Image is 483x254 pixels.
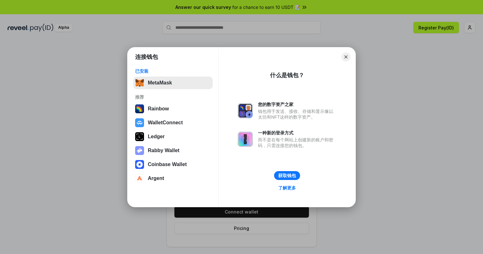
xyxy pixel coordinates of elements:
img: svg+xml,%3Csvg%20xmlns%3D%22http%3A%2F%2Fwww.w3.org%2F2000%2Fsvg%22%20fill%3D%22none%22%20viewBox... [238,103,253,118]
div: 而不是在每个网站上创建新的账户和密码，只需连接您的钱包。 [258,137,336,148]
img: svg+xml,%3Csvg%20xmlns%3D%22http%3A%2F%2Fwww.w3.org%2F2000%2Fsvg%22%20fill%3D%22none%22%20viewBox... [135,146,144,155]
div: 一种新的登录方式 [258,130,336,136]
div: Ledger [148,134,165,139]
button: Ledger [133,130,213,143]
div: WalletConnect [148,120,183,126]
img: svg+xml,%3Csvg%20width%3D%2228%22%20height%3D%2228%22%20viewBox%3D%220%200%2028%2028%22%20fill%3D... [135,174,144,183]
div: 钱包用于发送、接收、存储和显示像以太坊和NFT这样的数字资产。 [258,108,336,120]
img: svg+xml,%3Csvg%20width%3D%2228%22%20height%3D%2228%22%20viewBox%3D%220%200%2028%2028%22%20fill%3D... [135,160,144,169]
button: Close [342,53,350,61]
div: 推荐 [135,94,211,100]
div: 了解更多 [278,185,296,191]
button: WalletConnect [133,116,213,129]
button: Argent [133,172,213,185]
div: Coinbase Wallet [148,162,187,167]
img: svg+xml,%3Csvg%20xmlns%3D%22http%3A%2F%2Fwww.w3.org%2F2000%2Fsvg%22%20width%3D%2228%22%20height%3... [135,132,144,141]
div: Rabby Wallet [148,148,179,153]
div: 您的数字资产之家 [258,102,336,107]
div: Argent [148,176,164,181]
div: 获取钱包 [278,173,296,178]
h1: 连接钱包 [135,53,158,61]
div: 已安装 [135,68,211,74]
button: 获取钱包 [274,171,300,180]
div: MetaMask [148,80,172,86]
img: svg+xml,%3Csvg%20xmlns%3D%22http%3A%2F%2Fwww.w3.org%2F2000%2Fsvg%22%20fill%3D%22none%22%20viewBox... [238,132,253,147]
a: 了解更多 [274,184,300,192]
button: Rainbow [133,102,213,115]
div: Rainbow [148,106,169,112]
img: svg+xml,%3Csvg%20width%3D%22120%22%20height%3D%22120%22%20viewBox%3D%220%200%20120%20120%22%20fil... [135,104,144,113]
button: Rabby Wallet [133,144,213,157]
img: svg+xml,%3Csvg%20fill%3D%22none%22%20height%3D%2233%22%20viewBox%3D%220%200%2035%2033%22%20width%... [135,78,144,87]
button: MetaMask [133,77,213,89]
div: 什么是钱包？ [270,71,304,79]
button: Coinbase Wallet [133,158,213,171]
img: svg+xml,%3Csvg%20width%3D%2228%22%20height%3D%2228%22%20viewBox%3D%220%200%2028%2028%22%20fill%3D... [135,118,144,127]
